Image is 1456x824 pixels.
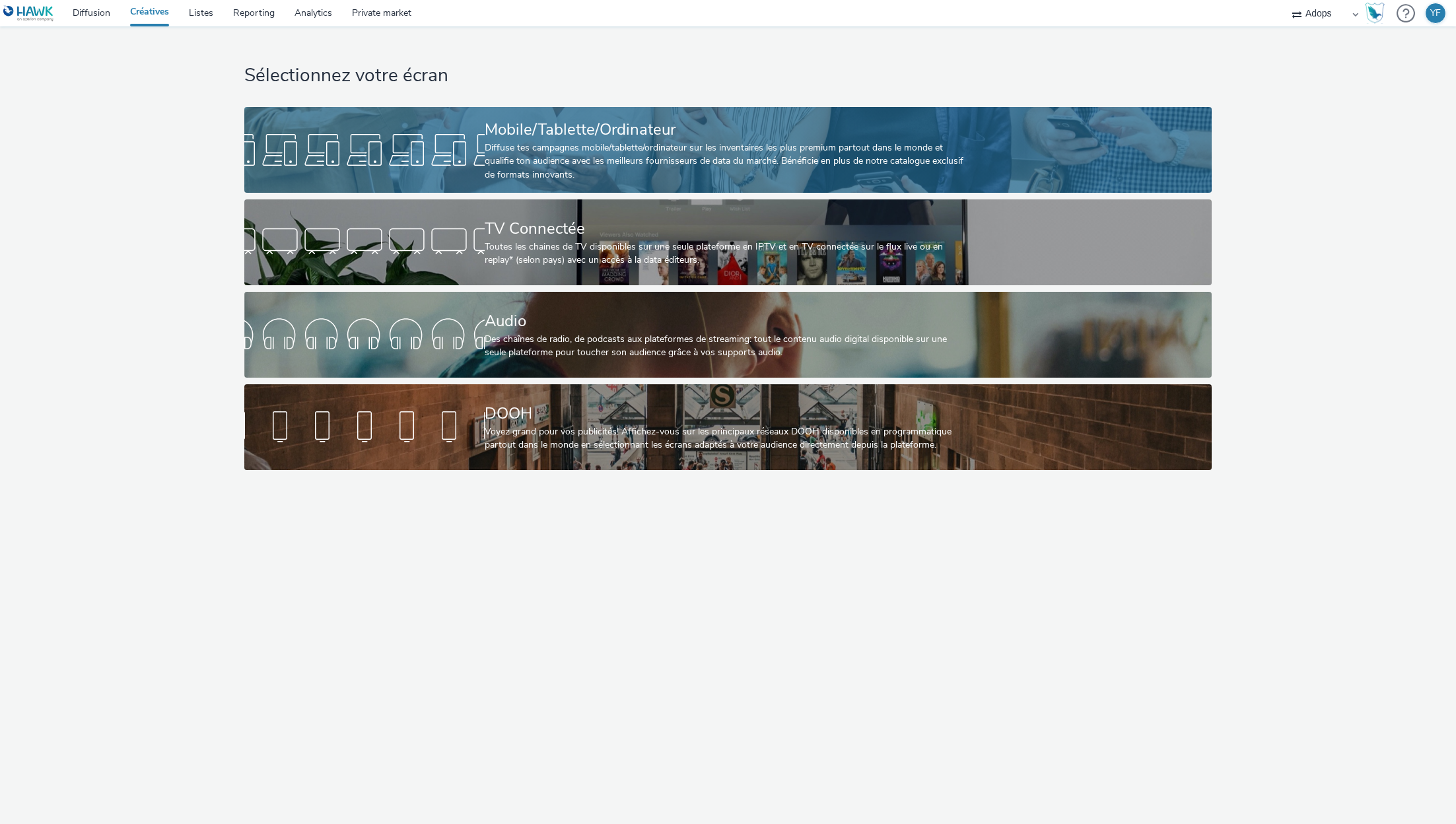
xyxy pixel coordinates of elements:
a: Hawk Academy [1365,3,1390,24]
div: Mobile/Tablette/Ordinateur [485,118,966,141]
div: Toutes les chaines de TV disponibles sur une seule plateforme en IPTV et en TV connectée sur le f... [485,240,966,267]
div: YF [1430,3,1441,23]
a: Mobile/Tablette/OrdinateurDiffuse tes campagnes mobile/tablette/ordinateur sur les inventaires le... [244,107,1212,193]
div: Audio [485,310,966,333]
div: Diffuse tes campagnes mobile/tablette/ordinateur sur les inventaires les plus premium partout dan... [485,141,966,182]
div: Voyez grand pour vos publicités! Affichez-vous sur les principaux réseaux DOOH disponibles en pro... [485,425,966,452]
div: DOOH [485,402,966,425]
a: AudioDes chaînes de radio, de podcasts aux plateformes de streaming: tout le contenu audio digita... [244,292,1212,378]
a: DOOHVoyez grand pour vos publicités! Affichez-vous sur les principaux réseaux DOOH disponibles en... [244,384,1212,470]
img: Hawk Academy [1365,3,1385,24]
img: undefined Logo [3,5,54,22]
div: Des chaînes de radio, de podcasts aux plateformes de streaming: tout le contenu audio digital dis... [485,333,966,360]
a: TV ConnectéeToutes les chaines de TV disponibles sur une seule plateforme en IPTV et en TV connec... [244,199,1212,285]
h1: Sélectionnez votre écran [244,63,1212,88]
div: TV Connectée [485,217,966,240]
